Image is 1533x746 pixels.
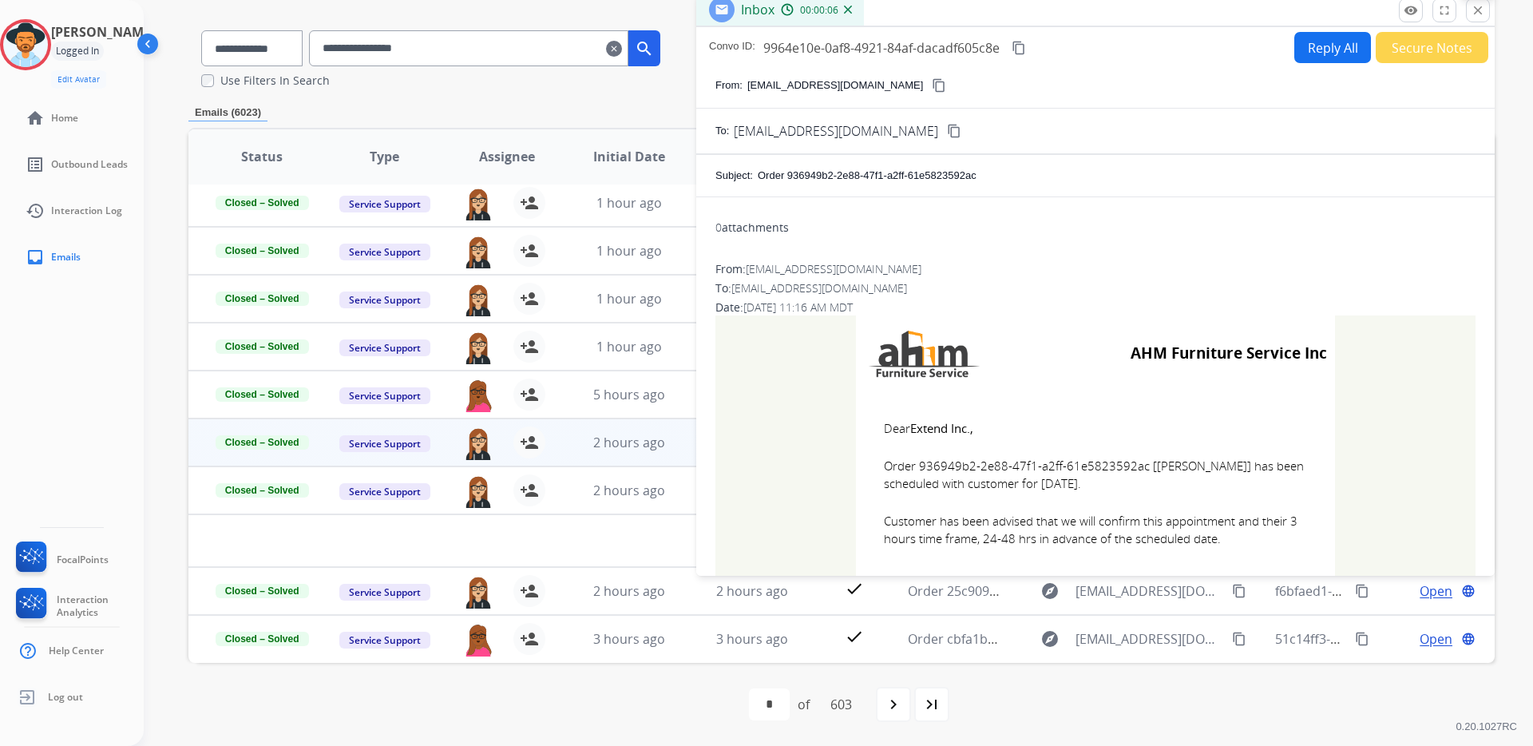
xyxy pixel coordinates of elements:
[593,582,665,600] span: 2 hours ago
[462,379,494,412] img: agent-avatar
[520,289,539,308] mat-icon: person_add
[746,261,921,276] span: [EMAIL_ADDRESS][DOMAIN_NAME]
[51,22,155,42] h3: [PERSON_NAME]
[1040,323,1327,384] td: AHM Furniture Service Inc
[922,695,941,714] mat-icon: last_page
[593,434,665,451] span: 2 hours ago
[932,78,946,93] mat-icon: content_copy
[462,331,494,364] img: agent-avatar
[216,196,309,210] span: Closed – Solved
[57,593,144,619] span: Interaction Analytics
[520,629,539,649] mat-icon: person_add
[593,386,665,403] span: 5 hours ago
[596,290,662,308] span: 1 hour ago
[462,235,494,268] img: agent-avatar
[1456,717,1517,736] p: 0.20.1027RC
[884,457,1307,493] span: Order 936949b2-2e88-47f1-a2ff-61e5823592ac [[PERSON_NAME]] has been scheduled with customer for [...
[26,155,45,174] mat-icon: list_alt
[462,283,494,316] img: agent-avatar
[1294,32,1371,63] button: Reply All
[731,280,907,296] span: [EMAIL_ADDRESS][DOMAIN_NAME]
[520,337,539,356] mat-icon: person_add
[339,387,430,404] span: Service Support
[339,483,430,500] span: Service Support
[57,554,109,566] span: FocalPoints
[884,419,1307,438] span: Dear
[51,158,128,171] span: Outbound Leads
[339,196,430,212] span: Service Support
[1471,3,1485,18] mat-icon: close
[339,584,430,601] span: Service Support
[51,42,104,61] div: Logged In
[1420,629,1452,649] span: Open
[462,427,494,460] img: agent-avatar
[818,688,865,720] div: 603
[339,339,430,356] span: Service Support
[462,623,494,657] img: agent-avatar
[1232,584,1246,598] mat-icon: content_copy
[339,435,430,452] span: Service Support
[715,77,743,93] p: From:
[1012,41,1026,55] mat-icon: content_copy
[763,39,1000,57] span: 9964e10e-0af8-4921-84af-dacadf605c8e
[51,204,122,217] span: Interaction Log
[606,39,622,58] mat-icon: clear
[908,582,1194,600] span: Order 25c90994-ddc7-4221-a382-d65900371684
[884,512,1307,548] span: Customer has been advised that we will confirm this appointment and their 3 hours time frame, 24-...
[908,630,1187,648] span: Order cbfa1ba6-7596-41cf-ad5e-c5d17cb17e35
[845,627,864,646] mat-icon: check
[49,645,104,657] span: Help Center
[1075,629,1224,649] span: [EMAIL_ADDRESS][DOMAIN_NAME]
[216,244,309,258] span: Closed – Solved
[1355,584,1369,598] mat-icon: content_copy
[741,1,774,18] span: Inbox
[216,435,309,450] span: Closed – Solved
[216,632,309,646] span: Closed – Solved
[596,194,662,212] span: 1 hour ago
[520,241,539,260] mat-icon: person_add
[1275,582,1513,600] span: f6bfaed1-2950-4324-9eac-b6ceb17191ef
[462,187,494,220] img: agent-avatar
[520,433,539,452] mat-icon: person_add
[216,483,309,498] span: Closed – Solved
[462,474,494,508] img: agent-avatar
[220,73,330,89] label: Use Filters In Search
[593,147,665,166] span: Initial Date
[734,121,938,141] span: [EMAIL_ADDRESS][DOMAIN_NAME]
[716,582,788,600] span: 2 hours ago
[48,691,83,704] span: Log out
[715,300,1476,315] div: Date:
[3,22,48,67] img: avatar
[51,112,78,125] span: Home
[479,147,535,166] span: Assignee
[1376,32,1488,63] button: Secure Notes
[758,168,976,184] p: Order 936949b2-2e88-47f1-a2ff-61e5823592ac
[800,4,838,17] span: 00:00:06
[241,147,283,166] span: Status
[1040,581,1060,601] mat-icon: explore
[593,630,665,648] span: 3 hours ago
[520,193,539,212] mat-icon: person_add
[1075,581,1224,601] span: [EMAIL_ADDRESS][DOMAIN_NAME]
[715,220,789,236] div: attachments
[26,248,45,267] mat-icon: inbox
[520,581,539,601] mat-icon: person_add
[709,38,755,58] p: Convo ID:
[26,109,45,128] mat-icon: home
[715,168,753,184] p: Subject:
[339,244,430,260] span: Service Support
[188,105,267,121] p: Emails (6023)
[1437,3,1452,18] mat-icon: fullscreen
[715,261,1476,277] div: From:
[51,70,106,89] button: Edit Avatar
[216,339,309,354] span: Closed – Solved
[1355,632,1369,646] mat-icon: content_copy
[596,242,662,260] span: 1 hour ago
[13,542,109,578] a: FocalPoints
[216,292,309,306] span: Closed – Solved
[1461,584,1476,598] mat-icon: language
[1232,632,1246,646] mat-icon: content_copy
[715,280,1476,296] div: To:
[715,123,729,139] p: To:
[13,588,144,625] a: Interaction Analytics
